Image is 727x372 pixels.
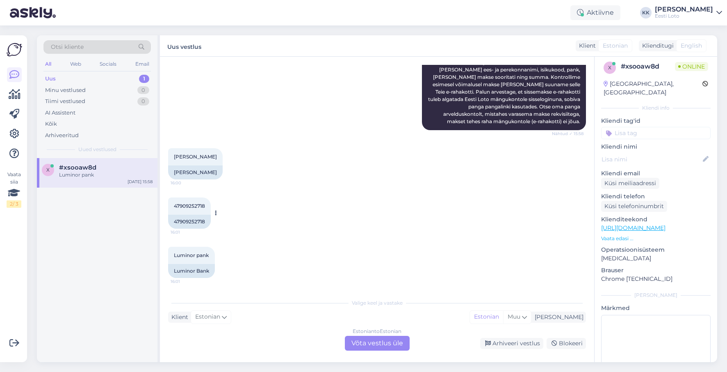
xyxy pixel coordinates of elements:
[168,264,215,278] div: Luminor Bank
[601,254,711,263] p: [MEDICAL_DATA]
[168,215,211,229] div: 47909252718
[655,13,713,19] div: Eesti Loto
[45,97,85,106] div: Tiimi vestlused
[137,86,149,94] div: 0
[345,336,410,351] div: Võta vestlus üle
[45,109,75,117] div: AI Assistent
[43,59,53,69] div: All
[639,41,674,50] div: Klienditugi
[7,42,22,57] img: Askly Logo
[168,313,188,321] div: Klient
[171,278,201,285] span: 16:01
[681,41,702,50] span: English
[601,104,711,112] div: Kliendi info
[655,6,722,19] a: [PERSON_NAME]Eesti Loto
[45,75,56,83] div: Uus
[601,224,665,232] a: [URL][DOMAIN_NAME]
[655,6,713,13] div: [PERSON_NAME]
[603,41,628,50] span: Estonian
[640,7,652,18] div: KK
[601,117,711,125] p: Kliendi tag'id
[137,97,149,106] div: 0
[167,40,201,51] label: Uus vestlus
[601,142,711,151] p: Kliendi nimi
[601,275,711,283] p: Chrome [TECHNICAL_ID]
[59,171,153,179] div: Luminor pank
[46,167,50,173] span: x
[171,180,201,186] span: 16:00
[139,75,149,83] div: 1
[601,292,711,299] div: [PERSON_NAME]
[480,338,543,349] div: Arhiveeri vestlus
[470,311,503,323] div: Estonian
[134,59,151,69] div: Email
[98,59,118,69] div: Socials
[59,164,96,171] span: #xsooaw8d
[570,5,620,20] div: Aktiivne
[601,266,711,275] p: Brauser
[45,131,79,140] div: Arhiveeritud
[171,229,201,235] span: 16:01
[601,235,711,242] p: Vaata edasi ...
[45,120,57,128] div: Kõik
[508,313,520,320] span: Muu
[531,313,583,321] div: [PERSON_NAME]
[68,59,83,69] div: Web
[601,215,711,224] p: Klienditeekond
[601,246,711,254] p: Operatsioonisüsteem
[604,80,702,97] div: [GEOGRAPHIC_DATA], [GEOGRAPHIC_DATA]
[601,192,711,201] p: Kliendi telefon
[675,62,708,71] span: Online
[552,131,583,137] span: Nähtud ✓ 15:58
[128,179,153,185] div: [DATE] 15:58
[174,154,217,160] span: [PERSON_NAME]
[174,252,209,258] span: Luminor pank
[576,41,596,50] div: Klient
[601,169,711,178] p: Kliendi email
[601,178,659,189] div: Küsi meiliaadressi
[601,127,711,139] input: Lisa tag
[602,155,701,164] input: Lisa nimi
[45,86,86,94] div: Minu vestlused
[353,328,401,335] div: Estonian to Estonian
[608,64,611,71] span: x
[195,312,220,321] span: Estonian
[621,62,675,71] div: # xsooaw8d
[174,203,205,209] span: 47909252718
[78,146,116,153] span: Uued vestlused
[7,171,21,208] div: Vaata siia
[601,304,711,312] p: Märkmed
[51,43,84,51] span: Otsi kliente
[7,200,21,208] div: 2 / 3
[168,165,223,179] div: [PERSON_NAME]
[168,299,586,307] div: Valige keel ja vastake
[547,338,586,349] div: Blokeeri
[601,201,667,212] div: Küsi telefoninumbrit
